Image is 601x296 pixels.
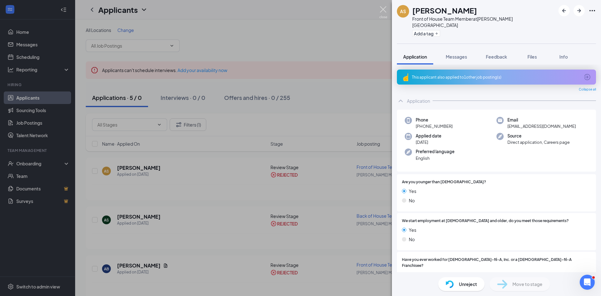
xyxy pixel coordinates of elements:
[409,271,416,278] span: Yes
[416,117,453,123] span: Phone
[416,139,441,145] span: [DATE]
[416,148,455,155] span: Preferred language
[402,218,569,224] span: We start employment at [DEMOGRAPHIC_DATA] and older, do you meet those requirements?
[580,275,595,290] iframe: Intercom live chat
[558,5,570,16] button: ArrowLeftNew
[583,73,591,81] svg: ArrowCircle
[527,54,537,60] span: Files
[403,54,427,60] span: Application
[416,155,455,161] span: English
[409,188,416,195] span: Yes
[412,16,555,28] div: Front of House Team Member at [PERSON_NAME][GEOGRAPHIC_DATA]
[579,87,596,92] span: Collapse all
[507,139,570,145] span: Direct application, Careers page
[507,123,576,129] span: [EMAIL_ADDRESS][DOMAIN_NAME]
[409,197,415,204] span: No
[402,179,486,185] span: Are you younger than [DEMOGRAPHIC_DATA]?
[409,226,416,233] span: Yes
[507,133,570,139] span: Source
[575,7,583,14] svg: ArrowRight
[588,7,596,14] svg: Ellipses
[412,5,477,16] h1: [PERSON_NAME]
[397,97,404,105] svg: ChevronUp
[512,281,542,288] span: Move to stage
[416,133,441,139] span: Applied date
[573,5,585,16] button: ArrowRight
[507,117,576,123] span: Email
[560,7,568,14] svg: ArrowLeftNew
[459,281,477,288] span: Unreject
[412,75,580,80] div: This applicant also applied to 1 other job posting(s)
[446,54,467,60] span: Messages
[409,236,415,243] span: No
[416,123,453,129] span: [PHONE_NUMBER]
[402,257,591,269] span: Have you ever worked for [DEMOGRAPHIC_DATA]-fil-A, Inc. or a [DEMOGRAPHIC_DATA]-fil-A Franchisee?
[435,32,439,35] svg: Plus
[486,54,507,60] span: Feedback
[407,98,430,104] div: Application
[412,30,440,37] button: PlusAdd a tag
[400,8,406,14] div: AS
[559,54,568,60] span: Info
